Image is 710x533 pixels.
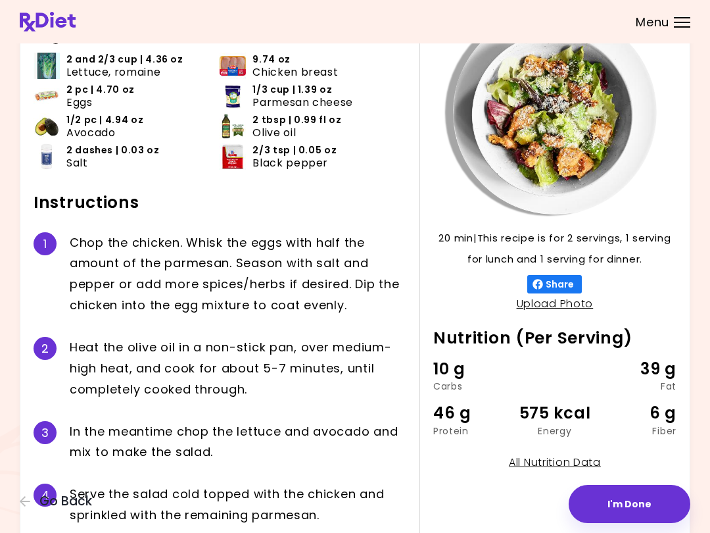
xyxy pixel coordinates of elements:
div: 2 [34,337,57,360]
button: Share [527,275,582,293]
a: All Nutrition Data [509,455,601,470]
span: 2 pc | 4.70 oz [66,84,135,96]
h2: Ingredients [34,24,406,45]
div: 39 g [596,357,676,382]
span: 1/3 cup | 1.39 oz [252,84,332,96]
h2: Nutrition (Per Serving) [433,328,676,349]
button: Go Back [20,494,99,509]
p: 20 min | This recipe is for 2 servings, 1 serving for lunch and 1 serving for dinner. [433,228,676,270]
div: Fat [596,382,676,391]
span: Go Back [39,494,92,509]
div: C h o p t h e c h i c k e n . W h i s k t h e e g g s w i t h h a l f t h e a m o u n t o f t h e... [70,232,406,316]
span: Eggs [66,96,93,109]
div: Protein [433,426,514,436]
span: Share [543,279,577,290]
a: Upload Photo [517,296,594,311]
div: 1 [34,232,57,255]
h2: Instructions [34,192,406,213]
div: Fiber [596,426,676,436]
span: Olive oil [252,126,296,139]
span: Black pepper [252,157,328,169]
span: Menu [636,16,669,28]
span: Lettuce, romaine [66,66,160,78]
div: 3 [34,421,57,444]
div: 46 g [433,401,514,426]
div: 575 kcal [514,401,595,426]
img: RxDiet [20,12,76,32]
div: 4 [34,484,57,507]
div: I n t h e m e a n t i m e c h o p t h e l e t t u c e a n d a v o c a d o a n d m i x t o m a k e... [70,421,406,463]
span: 9.74 oz [252,53,290,66]
button: I'm Done [569,485,690,523]
div: Carbs [433,382,514,391]
div: H e a t t h e o l i v e o i l i n a n o n - s t i c k p a n , o v e r m e d i u m - h i g h h e a... [70,337,406,400]
div: S e r v e t h e s a l a d c o l d t o p p e d w i t h t h e c h i c k e n a n d s p r i n k l e d... [70,484,406,526]
span: 2 tbsp | 0.99 fl oz [252,114,341,126]
div: 6 g [596,401,676,426]
span: Parmesan cheese [252,96,353,109]
span: 1/2 pc | 4.94 oz [66,114,143,126]
span: 2/3 tsp | 0.05 oz [252,144,337,157]
div: Energy [514,426,595,436]
span: Avocado [66,126,115,139]
span: Salt [66,157,88,169]
span: Chicken breast [252,66,338,78]
span: 2 and 2/3 cup | 4.36 oz [66,53,183,66]
div: 10 g [433,357,514,382]
span: 2 dashes | 0.03 oz [66,144,160,157]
